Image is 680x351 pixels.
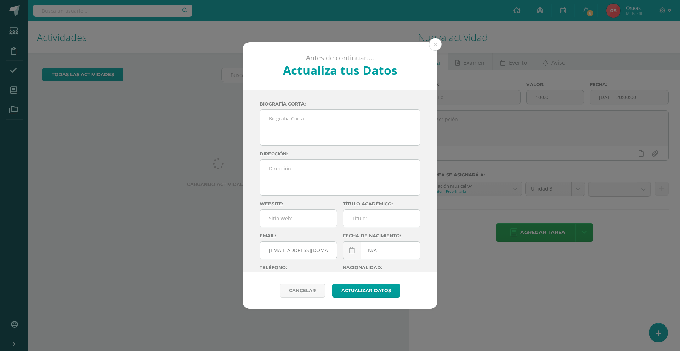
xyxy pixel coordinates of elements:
[262,62,419,78] h2: Actualiza tus Datos
[260,265,337,270] label: Teléfono:
[343,233,420,238] label: Fecha de nacimiento:
[343,265,420,270] label: Nacionalidad:
[343,242,420,259] input: Fecha de Nacimiento:
[260,210,337,227] input: Sitio Web:
[343,210,420,227] input: Titulo:
[260,242,337,259] input: Correo Electronico:
[260,151,420,157] label: Dirección:
[262,53,419,62] p: Antes de continuar....
[260,201,337,206] label: Website:
[280,284,325,298] a: Cancelar
[260,233,337,238] label: Email:
[332,284,400,298] button: Actualizar datos
[343,201,420,206] label: Título académico:
[260,101,420,107] label: Biografía corta:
